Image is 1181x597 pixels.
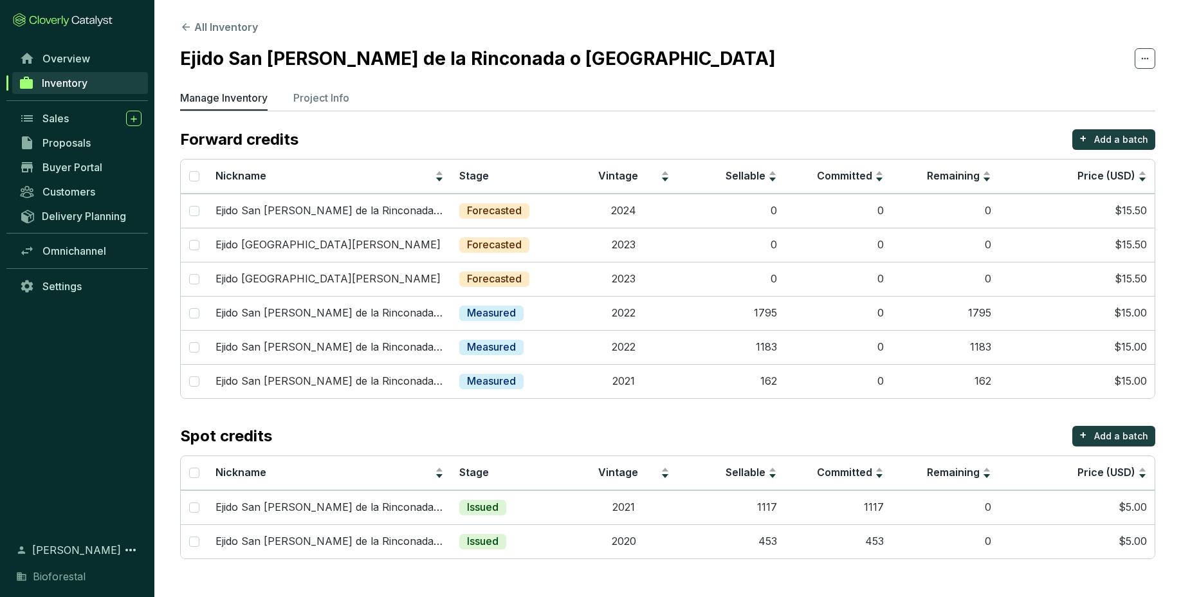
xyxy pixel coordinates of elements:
span: Bioforestal [33,569,86,584]
p: Ejido San [PERSON_NAME] de la Rinconada o Tlaltecahuacan 20 [215,535,444,549]
th: Stage [452,160,571,194]
span: Overview [42,52,90,65]
td: $15.50 [999,228,1155,262]
td: 1183 [892,330,999,364]
td: 0 [785,364,892,398]
td: 0 [892,524,999,558]
td: 2021 [571,364,678,398]
span: Nickname [215,466,266,479]
a: Sales [13,107,148,129]
td: 1117 [677,490,785,524]
span: Proposals [42,136,91,149]
span: Remaining [927,169,980,182]
p: Ejido San [PERSON_NAME] de la Rinconada o Tlaltecahuacan 21 [215,501,444,515]
a: Buyer Portal [13,156,148,178]
td: 0 [892,228,999,262]
p: + [1079,426,1087,444]
td: 453 [785,524,892,558]
p: Ejido San [PERSON_NAME] de la Rinconada22 [215,340,444,354]
td: 2022 [571,296,678,330]
p: Add a batch [1094,133,1148,146]
p: + [1079,129,1087,147]
p: Project Info [293,90,349,106]
td: $15.00 [999,330,1155,364]
td: $15.50 [999,194,1155,228]
td: 1795 [677,296,785,330]
td: $5.00 [999,490,1155,524]
span: Remaining [927,466,980,479]
span: Inventory [42,77,87,89]
span: Vintage [598,466,638,479]
td: $15.50 [999,262,1155,296]
td: $15.00 [999,296,1155,330]
button: +Add a batch [1072,426,1155,446]
p: Spot credits [180,426,272,446]
td: 0 [785,194,892,228]
span: Nickname [215,169,266,182]
td: 0 [677,262,785,296]
p: Issued [467,501,499,515]
th: Stage [452,456,571,490]
span: Stage [459,466,489,479]
h2: Ejido San [PERSON_NAME] de la Rinconada o [GEOGRAPHIC_DATA] [180,45,776,72]
td: 453 [677,524,785,558]
p: Forecasted [467,272,522,286]
td: 0 [785,228,892,262]
td: 2024 [571,194,678,228]
td: $15.00 [999,364,1155,398]
span: Settings [42,280,82,293]
td: 0 [785,262,892,296]
td: 1117 [785,490,892,524]
p: Issued [467,535,499,549]
a: Inventory [12,72,148,94]
a: Omnichannel [13,240,148,262]
td: 2022 [571,330,678,364]
p: Add a batch [1094,430,1148,443]
p: Ejido San [PERSON_NAME] de la Rinconada21 [215,374,444,389]
td: 1795 [892,296,999,330]
p: Forecasted [467,238,522,252]
td: 0 [892,194,999,228]
span: Committed [817,466,872,479]
span: Vintage [598,169,638,182]
td: 0 [892,490,999,524]
a: Proposals [13,132,148,154]
td: 0 [785,296,892,330]
p: Ejido [GEOGRAPHIC_DATA][PERSON_NAME] [215,272,441,286]
td: $5.00 [999,524,1155,558]
span: Stage [459,169,489,182]
span: Price (USD) [1077,169,1135,182]
td: 162 [677,364,785,398]
span: Sellable [726,466,765,479]
p: Ejido San [PERSON_NAME] de la Rinconada22 [215,306,444,320]
a: Customers [13,181,148,203]
span: Price (USD) [1077,466,1135,479]
td: 0 [785,330,892,364]
td: 2021 [571,490,678,524]
span: [PERSON_NAME] [32,542,121,558]
span: Committed [817,169,872,182]
td: 2020 [571,524,678,558]
p: Manage Inventory [180,90,268,106]
p: Ejido [GEOGRAPHIC_DATA][PERSON_NAME] [215,238,441,252]
span: Omnichannel [42,244,106,257]
p: Forecasted [467,204,522,218]
p: Measured [467,340,516,354]
td: 0 [677,228,785,262]
a: Overview [13,48,148,69]
span: Buyer Portal [42,161,102,174]
a: Settings [13,275,148,297]
button: All Inventory [180,19,258,35]
p: Forward credits [180,129,298,150]
td: 0 [677,194,785,228]
span: Sellable [726,169,765,182]
td: 0 [892,262,999,296]
a: Delivery Planning [13,205,148,226]
button: +Add a batch [1072,129,1155,150]
span: Delivery Planning [42,210,126,223]
span: Sales [42,112,69,125]
p: Measured [467,306,516,320]
p: Measured [467,374,516,389]
span: Customers [42,185,95,198]
td: 2023 [571,262,678,296]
